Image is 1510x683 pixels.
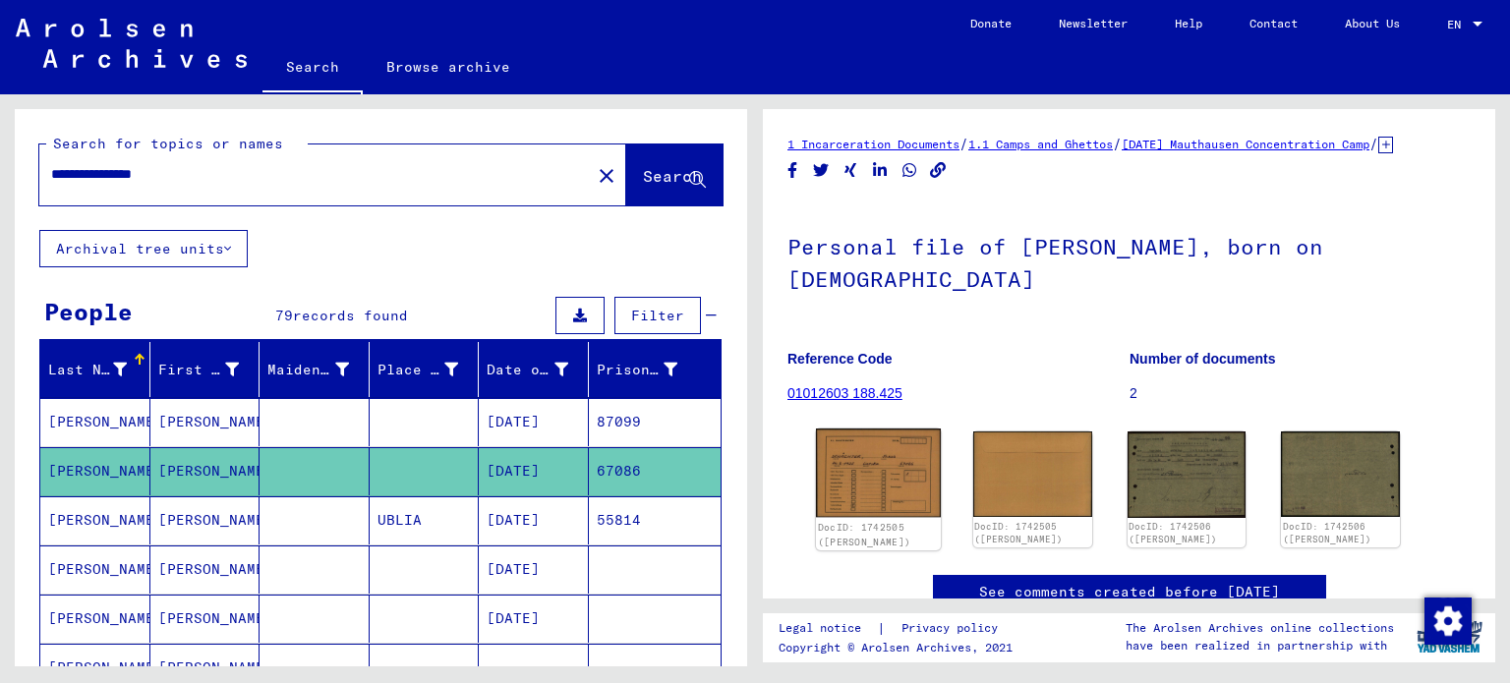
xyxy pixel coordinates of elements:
[587,155,626,195] button: Clear
[811,158,832,183] button: Share on Twitter
[40,496,150,544] mat-cell: [PERSON_NAME]
[1130,383,1471,404] p: 2
[787,351,893,367] b: Reference Code
[779,618,1021,639] div: |
[1283,521,1371,545] a: DocID: 1742506 ([PERSON_NAME])
[40,342,150,397] mat-header-cell: Last Name
[158,354,264,385] div: First Name
[150,545,261,594] mat-cell: [PERSON_NAME]
[1128,431,1247,518] img: 001.jpg
[370,496,480,544] mat-cell: UBLIA
[631,307,684,324] span: Filter
[16,19,247,68] img: Arolsen_neg.svg
[589,447,722,495] mat-cell: 67086
[150,595,261,643] mat-cell: [PERSON_NAME]
[1281,431,1400,517] img: 002.jpg
[487,354,593,385] div: Date of Birth
[1130,351,1276,367] b: Number of documents
[260,342,370,397] mat-header-cell: Maiden Name
[40,398,150,446] mat-cell: [PERSON_NAME]
[643,166,702,186] span: Search
[479,342,589,397] mat-header-cell: Date of Birth
[1113,135,1122,152] span: /
[589,398,722,446] mat-cell: 87099
[1122,137,1369,151] a: [DATE] Mauthausen Concentration Camp
[48,354,151,385] div: Last Name
[779,639,1021,656] p: Copyright © Arolsen Archives, 2021
[377,354,484,385] div: Place of Birth
[818,522,911,547] a: DocID: 1742505 ([PERSON_NAME])
[150,342,261,397] mat-header-cell: First Name
[1413,612,1486,661] img: yv_logo.png
[487,360,568,380] div: Date of Birth
[150,496,261,544] mat-cell: [PERSON_NAME]
[787,201,1471,320] h1: Personal file of [PERSON_NAME], born on [DEMOGRAPHIC_DATA]
[787,385,902,401] a: 01012603 188.425
[787,137,959,151] a: 1 Incarceration Documents
[886,618,1021,639] a: Privacy policy
[40,595,150,643] mat-cell: [PERSON_NAME]
[841,158,861,183] button: Share on Xing
[1129,521,1217,545] a: DocID: 1742506 ([PERSON_NAME])
[479,545,589,594] mat-cell: [DATE]
[968,137,1113,151] a: 1.1 Camps and Ghettos
[377,360,459,380] div: Place of Birth
[783,158,803,183] button: Share on Facebook
[626,144,723,205] button: Search
[40,447,150,495] mat-cell: [PERSON_NAME]
[158,360,240,380] div: First Name
[479,447,589,495] mat-cell: [DATE]
[595,164,618,188] mat-icon: close
[150,447,261,495] mat-cell: [PERSON_NAME]
[262,43,363,94] a: Search
[959,135,968,152] span: /
[979,582,1280,602] a: See comments created before [DATE]
[267,354,374,385] div: Maiden Name
[267,360,349,380] div: Maiden Name
[779,618,877,639] a: Legal notice
[870,158,891,183] button: Share on LinkedIn
[1369,135,1378,152] span: /
[479,398,589,446] mat-cell: [DATE]
[597,354,703,385] div: Prisoner #
[44,294,133,329] div: People
[150,398,261,446] mat-cell: [PERSON_NAME]
[974,521,1063,545] a: DocID: 1742505 ([PERSON_NAME])
[363,43,534,90] a: Browse archive
[39,230,248,267] button: Archival tree units
[900,158,920,183] button: Share on WhatsApp
[589,342,722,397] mat-header-cell: Prisoner #
[479,496,589,544] mat-cell: [DATE]
[275,307,293,324] span: 79
[479,595,589,643] mat-cell: [DATE]
[1126,637,1394,655] p: have been realized in partnership with
[53,135,283,152] mat-label: Search for topics or names
[614,297,701,334] button: Filter
[370,342,480,397] mat-header-cell: Place of Birth
[1447,18,1469,31] span: EN
[597,360,678,380] div: Prisoner #
[48,360,127,380] div: Last Name
[40,545,150,594] mat-cell: [PERSON_NAME]
[816,428,941,517] img: 001.jpg
[1424,598,1472,645] img: Change consent
[1126,619,1394,637] p: The Arolsen Archives online collections
[589,496,722,544] mat-cell: 55814
[293,307,408,324] span: records found
[928,158,949,183] button: Copy link
[973,431,1092,516] img: 002.jpg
